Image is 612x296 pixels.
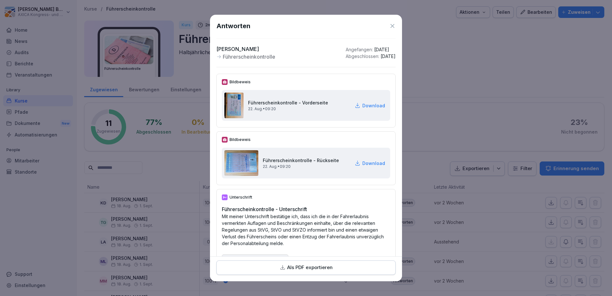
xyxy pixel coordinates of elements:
p: Mit meiner Unterschrift bestätige ich, dass ich die in der Fahrerlaubnis vermerkten Auflagen und ... [222,213,390,247]
h2: Führerscheinkontrolle - Vorderseite [248,99,328,106]
span: [DATE] [374,47,389,52]
button: Als PDF exportieren [216,260,396,275]
p: Als PDF exportieren [287,264,333,271]
p: [PERSON_NAME] [216,45,275,53]
img: hmmwaqwxe88okge4ghsyqsdp.png [224,150,258,176]
h2: Führerscheinkontrolle - Unterschrift [222,205,390,213]
p: 22. Aug. • 09:20 [263,164,339,169]
p: Abgeschlossen : [346,53,396,60]
p: Bildbeweis [229,137,251,143]
p: Angefangen : [346,46,396,53]
p: Download [362,102,385,109]
h2: Führerscheinkontrolle - Rückseite [263,157,339,164]
p: 22. Aug. • 09:20 [248,106,328,112]
p: Bildbeweis [229,79,251,85]
span: [DATE] [381,53,396,59]
p: Unterschrift [229,194,252,200]
p: Führerscheinkontrolle [223,53,275,61]
h1: Antworten [216,21,250,31]
p: Download [362,160,385,167]
img: b5s7zuydj30eyeiy5dpq9atg.png [224,93,244,118]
